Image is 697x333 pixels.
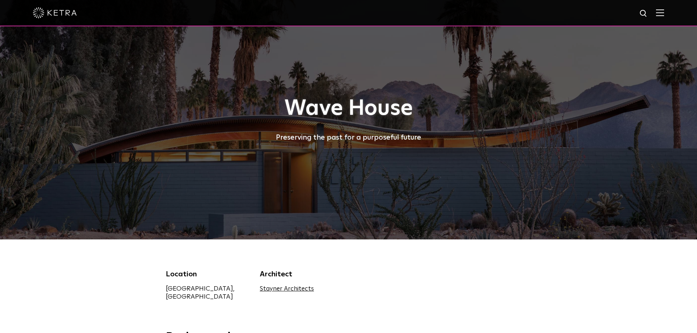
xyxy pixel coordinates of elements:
div: [GEOGRAPHIC_DATA], [GEOGRAPHIC_DATA] [166,285,249,301]
a: Stayner Architects [260,286,314,292]
div: Architect [260,269,343,280]
div: Location [166,269,249,280]
img: search icon [639,9,648,18]
div: Preserving the past for a purposeful future [166,132,532,143]
h1: Wave House [166,97,532,121]
img: ketra-logo-2019-white [33,7,77,18]
img: Hamburger%20Nav.svg [656,9,664,16]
